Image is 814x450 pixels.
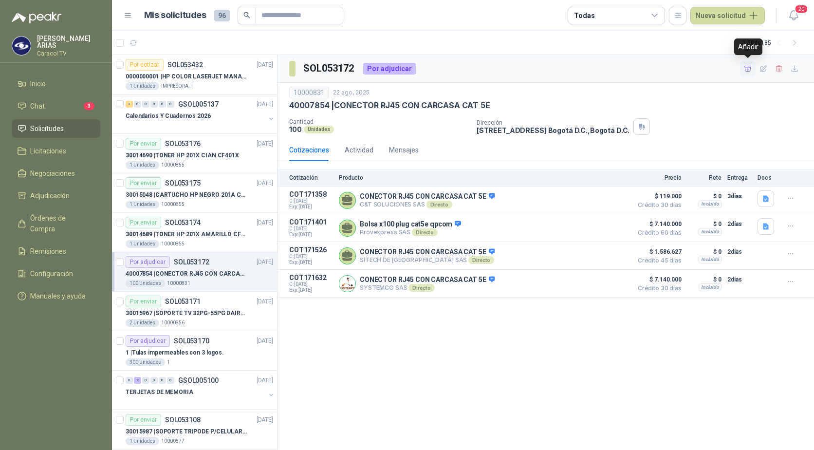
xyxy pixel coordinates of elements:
div: Actividad [345,145,373,155]
div: 0 [150,377,158,384]
div: 10000831 [289,87,329,98]
div: 0 [150,101,158,108]
div: Directo [468,256,494,264]
p: Precio [633,174,682,181]
div: Por enviar [126,414,161,426]
span: C: [DATE] [289,254,333,260]
span: Crédito 60 días [633,230,682,236]
span: Exp: [DATE] [289,287,333,293]
p: [DATE] [257,60,273,70]
p: CONECTOR RJ45 CON CARCASA CAT 5E [360,276,495,284]
div: Por enviar [126,138,161,150]
p: [DATE] [257,258,273,267]
p: 30014689 | TONER HP 201X AMARILLO CF402X [126,230,247,239]
p: 1 [167,358,170,366]
p: SOL053108 [165,416,201,423]
p: SOL053176 [165,140,201,147]
p: 3 días [727,190,752,202]
span: Remisiones [30,246,66,257]
span: $ 119.000 [633,190,682,202]
span: Exp: [DATE] [289,204,333,210]
span: Exp: [DATE] [289,232,333,238]
div: Añadir [734,38,762,55]
a: Remisiones [12,242,100,261]
a: Por enviarSOL053171[DATE] 30015967 |SOPORTE TV 32PG-55PG DAIRU LPA52-446KIT22 Unidades10000856 [112,292,277,331]
p: SYSTEMCO SAS [360,284,495,292]
p: COT171632 [289,274,333,281]
div: Por cotizar [126,59,164,71]
span: Solicitudes [30,123,64,134]
div: Por adjudicar [363,63,416,75]
a: Negociaciones [12,164,100,183]
p: [PERSON_NAME] ARIAS [37,35,100,49]
p: Cantidad [289,118,469,125]
p: $ 0 [687,246,721,258]
p: 1 | Tulas impermeables con 3 logos. [126,348,224,357]
span: search [243,12,250,19]
a: Chat3 [12,97,100,115]
div: 0 [159,101,166,108]
p: [DATE] [257,218,273,227]
a: Por enviarSOL053108[DATE] 30015987 |SOPORTE TRIPODE P/CELULAR GENERICO1 Unidades10000577 [112,410,277,450]
p: GSOL005100 [178,377,219,384]
p: 10000577 [161,437,185,445]
h3: SOL053172 [303,61,355,76]
div: Cotizaciones [289,145,329,155]
p: TERJETAS DE MEMORIA [126,388,193,397]
span: Chat [30,101,45,112]
p: SOL053174 [165,219,201,226]
div: Directo [412,228,438,236]
p: Provexpress SAS [360,228,461,236]
div: 1 Unidades [126,161,159,169]
p: SOL053172 [174,259,209,265]
p: 10000855 [161,161,185,169]
div: Incluido [699,228,721,236]
div: 100 Unidades [126,280,165,287]
a: Por adjudicarSOL053170[DATE] 1 |Tulas impermeables con 3 logos.300 Unidades1 [112,331,277,371]
p: Docs [758,174,777,181]
span: C: [DATE] [289,226,333,232]
span: Crédito 45 días [633,258,682,263]
div: 0 [134,101,141,108]
a: Licitaciones [12,142,100,160]
div: 2 Unidades [126,319,159,327]
p: 2 días [727,218,752,230]
p: SOL053432 [167,61,203,68]
span: 3 [84,102,94,110]
p: 2 días [727,246,752,258]
div: 2 [134,377,141,384]
p: 30015987 | SOPORTE TRIPODE P/CELULAR GENERICO [126,427,247,436]
h1: Mis solicitudes [144,8,206,22]
a: 0 2 0 0 0 0 GSOL005100[DATE] TERJETAS DE MEMORIA [126,375,275,406]
p: 0000000001 | HP COLOR LASERJET MANAGED E45028DN [126,72,247,81]
p: [DATE] [257,297,273,306]
p: [DATE] [257,337,273,346]
a: Solicitudes [12,119,100,138]
p: [DATE] [257,139,273,149]
a: Configuración [12,264,100,283]
p: 2 días [727,274,752,285]
p: $ 0 [687,218,721,230]
button: 20 [785,7,802,24]
p: Caracol TV [37,51,100,56]
p: $ 0 [687,274,721,285]
p: Producto [339,174,627,181]
div: Por adjudicar [126,335,170,347]
p: IMPRESORA_TI [161,82,195,90]
button: Nueva solicitud [690,7,765,24]
p: SITECH DE [GEOGRAPHIC_DATA] SAS [360,256,495,264]
p: 30014690 | TONER HP 201X CIAN CF401X [126,151,239,160]
p: 22 ago, 2025 [333,88,370,97]
p: Dirección [477,119,629,126]
a: Por adjudicarSOL053172[DATE] 40007854 |CONECTOR RJ45 CON CARCASA CAT 5E100 Unidades10000831 [112,252,277,292]
div: 0 [167,377,174,384]
div: Todas [574,10,594,21]
p: SOL053175 [165,180,201,187]
p: Entrega [727,174,752,181]
span: Inicio [30,78,46,89]
p: CONECTOR RJ45 CON CARCASA CAT 5E [360,248,495,257]
p: CONECTOR RJ45 CON CARCASA CAT 5E [360,192,495,201]
span: Órdenes de Compra [30,213,91,234]
span: $ 1.586.627 [633,246,682,258]
a: Por cotizarSOL053432[DATE] 0000000001 |HP COLOR LASERJET MANAGED E45028DN1 UnidadesIMPRESORA_TI [112,55,277,94]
